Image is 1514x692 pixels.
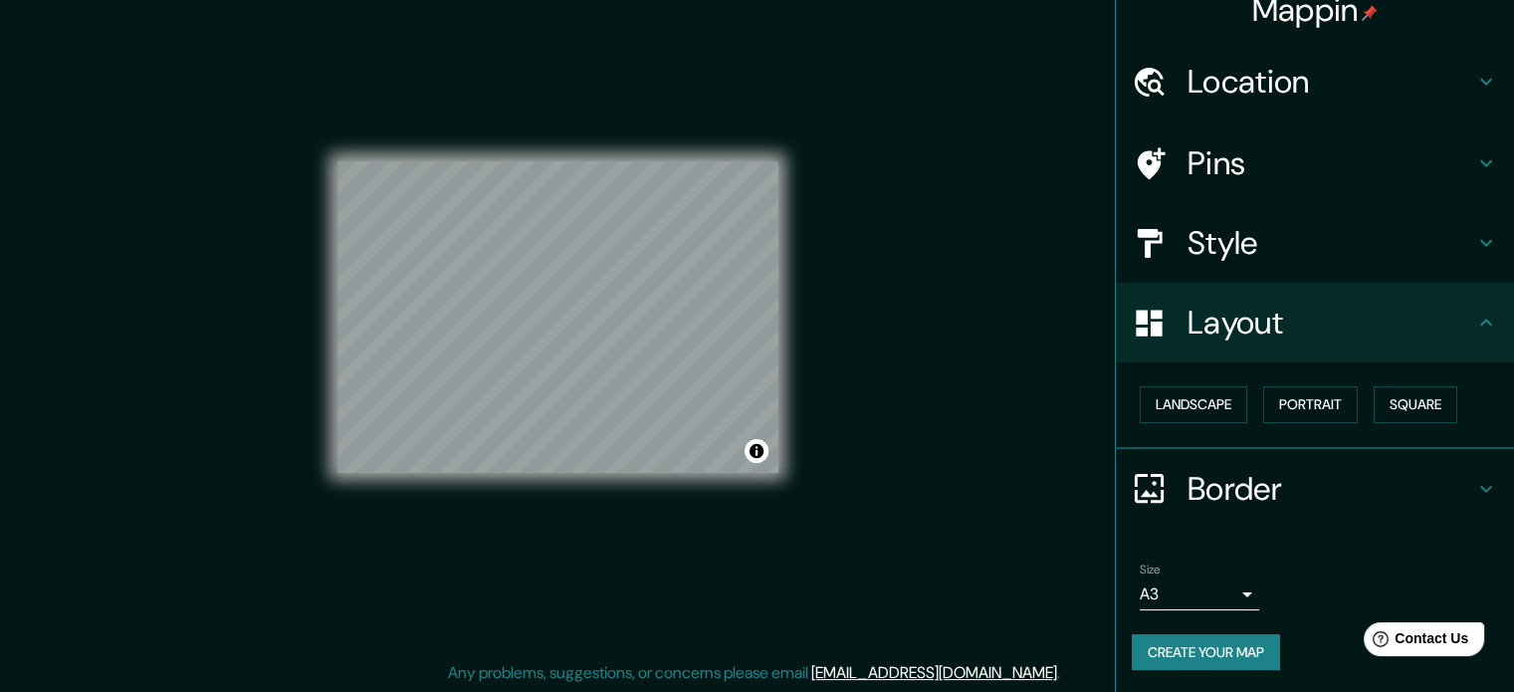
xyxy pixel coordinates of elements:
div: Border [1116,449,1514,529]
a: [EMAIL_ADDRESS][DOMAIN_NAME] [811,662,1057,683]
button: Square [1374,386,1457,423]
div: Style [1116,203,1514,283]
div: A3 [1140,578,1259,610]
h4: Style [1188,223,1474,263]
div: Layout [1116,283,1514,362]
button: Toggle attribution [745,439,768,463]
div: . [1063,661,1067,685]
h4: Border [1188,469,1474,509]
canvas: Map [337,161,778,473]
button: Create your map [1132,634,1280,671]
div: Pins [1116,123,1514,203]
div: . [1060,661,1063,685]
h4: Pins [1188,143,1474,183]
button: Landscape [1140,386,1247,423]
div: Location [1116,42,1514,121]
label: Size [1140,561,1161,577]
h4: Location [1188,62,1474,102]
h4: Layout [1188,303,1474,343]
button: Portrait [1263,386,1358,423]
p: Any problems, suggestions, or concerns please email . [448,661,1060,685]
iframe: Help widget launcher [1337,614,1492,670]
img: pin-icon.png [1362,5,1378,21]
